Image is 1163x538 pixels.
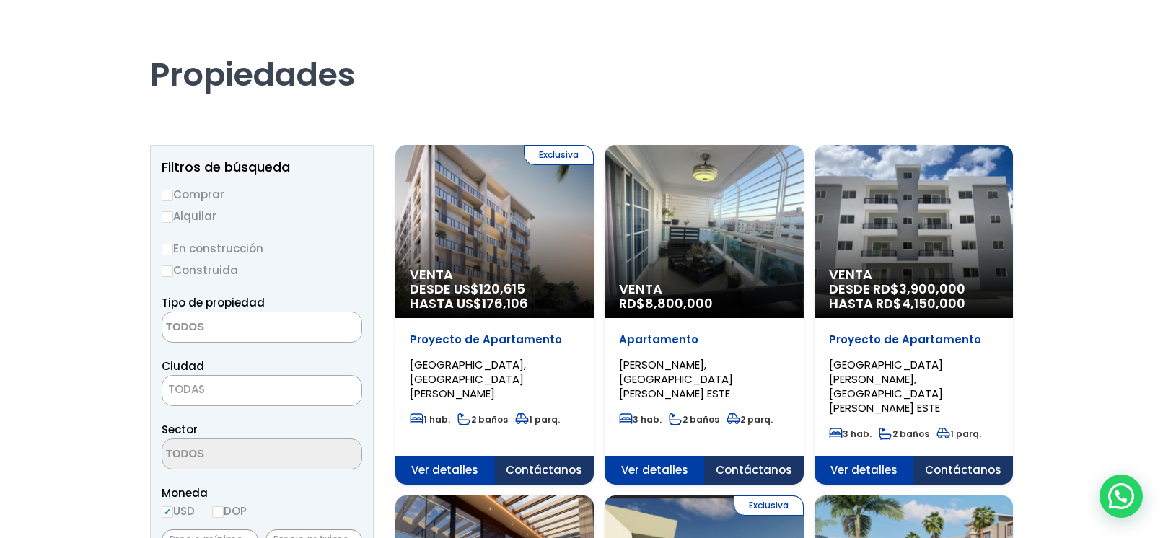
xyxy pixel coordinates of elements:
[495,456,594,485] span: Contáctanos
[162,185,362,203] label: Comprar
[410,268,579,282] span: Venta
[162,439,302,470] textarea: Search
[162,502,195,520] label: USD
[162,244,173,255] input: En construcción
[212,502,247,520] label: DOP
[410,413,450,425] span: 1 hab.
[457,413,508,425] span: 2 baños
[162,484,362,502] span: Moneda
[815,456,914,485] span: Ver detalles
[162,207,362,225] label: Alquilar
[162,358,204,374] span: Ciudad
[162,375,362,406] span: TODAS
[524,145,594,165] span: Exclusiva
[936,428,981,440] span: 1 parq.
[162,160,362,175] h2: Filtros de búsqueda
[913,456,1013,485] span: Contáctanos
[879,428,929,440] span: 2 baños
[162,261,362,279] label: Construida
[704,456,804,485] span: Contáctanos
[619,357,733,401] span: [PERSON_NAME], [GEOGRAPHIC_DATA][PERSON_NAME] ESTE
[162,190,173,201] input: Comprar
[162,295,265,310] span: Tipo de propiedad
[410,332,579,347] p: Proyecto de Apartamento
[162,422,198,437] span: Sector
[395,145,594,485] a: Exclusiva Venta DESDE US$120,615 HASTA US$176,106Proyecto de Apartamento[GEOGRAPHIC_DATA], [GEOGR...
[829,282,999,311] span: DESDE RD$
[168,382,205,397] span: TODAS
[619,332,789,347] p: Apartamento
[829,332,999,347] p: Proyecto de Apartamento
[162,379,361,400] span: TODAS
[162,312,302,343] textarea: Search
[902,294,965,312] span: 4,150,000
[619,294,713,312] span: RD$
[515,413,560,425] span: 1 parq.
[829,296,999,311] span: HASTA RD$
[212,506,224,518] input: DOP
[395,456,495,485] span: Ver detalles
[150,15,1013,94] h1: Propiedades
[899,280,965,298] span: 3,900,000
[815,145,1013,485] a: Venta DESDE RD$3,900,000 HASTA RD$4,150,000Proyecto de Apartamento[GEOGRAPHIC_DATA][PERSON_NAME],...
[482,294,528,312] span: 176,106
[829,357,943,415] span: [GEOGRAPHIC_DATA][PERSON_NAME], [GEOGRAPHIC_DATA][PERSON_NAME] ESTE
[605,145,803,485] a: Venta RD$8,800,000Apartamento[PERSON_NAME], [GEOGRAPHIC_DATA][PERSON_NAME] ESTE3 hab.2 baños2 par...
[619,413,662,425] span: 3 hab.
[162,265,173,277] input: Construida
[162,239,362,257] label: En construcción
[829,268,999,282] span: Venta
[734,495,804,516] span: Exclusiva
[162,211,173,223] input: Alquilar
[605,456,704,485] span: Ver detalles
[619,282,789,296] span: Venta
[479,280,525,298] span: 120,615
[162,506,173,518] input: USD
[727,413,773,425] span: 2 parq.
[410,296,579,311] span: HASTA US$
[645,294,713,312] span: 8,800,000
[410,282,579,311] span: DESDE US$
[829,428,872,440] span: 3 hab.
[669,413,719,425] span: 2 baños
[410,357,526,401] span: [GEOGRAPHIC_DATA], [GEOGRAPHIC_DATA][PERSON_NAME]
